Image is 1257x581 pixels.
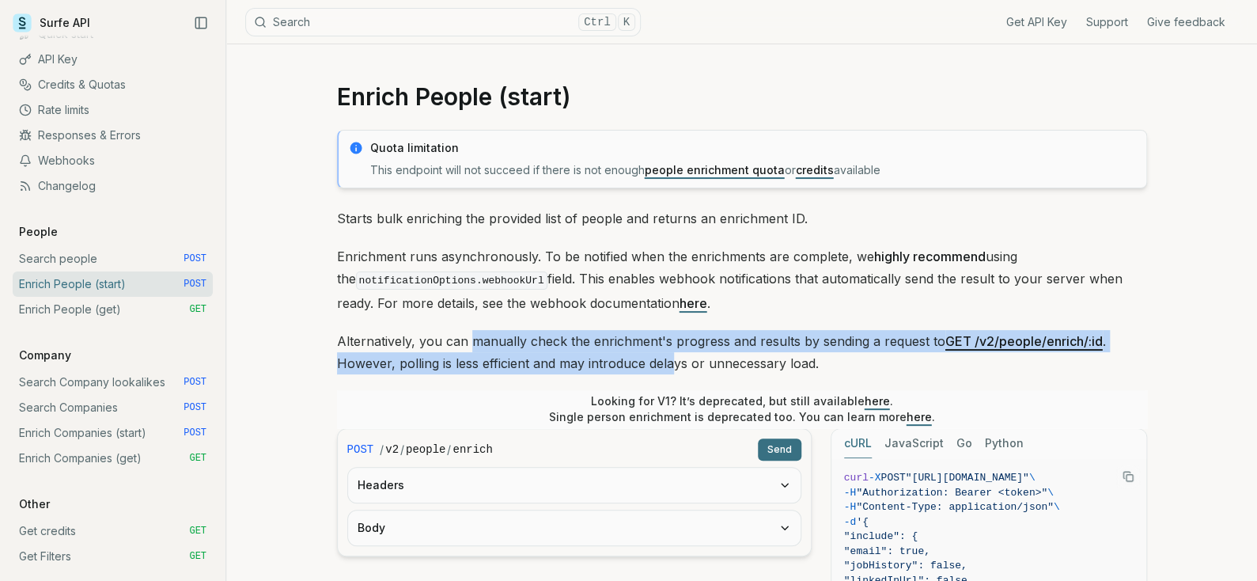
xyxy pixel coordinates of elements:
span: GET [189,525,206,537]
a: Search Companies POST [13,395,213,420]
code: enrich [452,442,492,458]
button: cURL [844,429,872,458]
span: "email": true, [844,545,930,557]
button: Python [985,429,1024,458]
p: Starts bulk enriching the provided list of people and returns an enrichment ID. [337,207,1147,230]
strong: highly recommend [874,249,986,264]
a: Search people POST [13,246,213,272]
a: Give feedback [1147,14,1225,30]
span: \ [1047,487,1054,499]
button: Go [956,429,972,458]
span: curl [844,472,869,484]
a: here [865,394,890,408]
span: / [447,442,451,458]
a: people enrichment quota [645,163,785,177]
span: / [380,442,384,458]
span: GET [189,452,206,465]
p: Quota limitation [370,140,1137,156]
kbd: Ctrl [578,13,616,31]
a: Support [1086,14,1128,30]
code: people [406,442,445,458]
span: POST [184,427,206,439]
span: POST [184,278,206,290]
span: POST [184,401,206,414]
span: "jobHistory": false, [844,560,967,572]
a: Search Company lookalikes POST [13,370,213,395]
a: Webhooks [13,148,213,173]
span: POST [184,253,206,265]
h1: Enrich People (start) [337,82,1147,111]
button: Collapse Sidebar [189,11,213,35]
a: GET /v2/people/enrich/:id [945,333,1103,349]
p: Other [13,496,56,512]
button: Copy Text [1116,465,1140,488]
p: Company [13,347,78,363]
a: here [680,295,707,311]
a: Responses & Errors [13,123,213,148]
span: POST [184,376,206,389]
code: v2 [385,442,399,458]
span: POST [347,442,374,458]
a: Rate limits [13,97,213,123]
a: here [907,410,932,423]
a: Enrich People (start) POST [13,272,213,297]
span: \ [1054,501,1060,513]
span: GET [189,303,206,316]
a: Get Filters GET [13,544,213,569]
p: Alternatively, you can manually check the enrichment's progress and results by sending a request ... [337,330,1147,374]
a: credits [796,163,834,177]
a: API Key [13,47,213,72]
p: This endpoint will not succeed if there is not enough or available [370,162,1137,178]
button: Body [348,511,801,545]
button: JavaScript [884,429,944,458]
a: Changelog [13,173,213,199]
p: Enrichment runs asynchronously. To be notified when the enrichments are complete, we using the fi... [337,245,1147,314]
span: GET [189,550,206,563]
button: Send [758,439,801,461]
span: '{ [856,516,869,528]
span: \ [1029,472,1036,484]
a: Surfe API [13,11,90,35]
span: POST [880,472,905,484]
a: Get credits GET [13,518,213,544]
p: Looking for V1? It’s deprecated, but still available . Single person enrichment is deprecated too... [549,393,935,425]
code: notificationOptions.webhookUrl [356,272,547,290]
kbd: K [618,13,635,31]
span: -H [844,501,857,513]
a: Enrich People (get) GET [13,297,213,322]
p: People [13,224,64,240]
span: "Content-Type: application/json" [856,501,1054,513]
button: Headers [348,468,801,503]
span: / [400,442,404,458]
span: -d [844,516,857,528]
a: Enrich Companies (get) GET [13,446,213,471]
span: -H [844,487,857,499]
span: "[URL][DOMAIN_NAME]" [906,472,1029,484]
span: "include": { [844,530,918,542]
button: SearchCtrlK [245,8,641,36]
a: Get API Key [1006,14,1067,30]
a: Credits & Quotas [13,72,213,97]
a: Enrich Companies (start) POST [13,420,213,446]
span: -X [869,472,881,484]
span: "Authorization: Bearer <token>" [856,487,1047,499]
